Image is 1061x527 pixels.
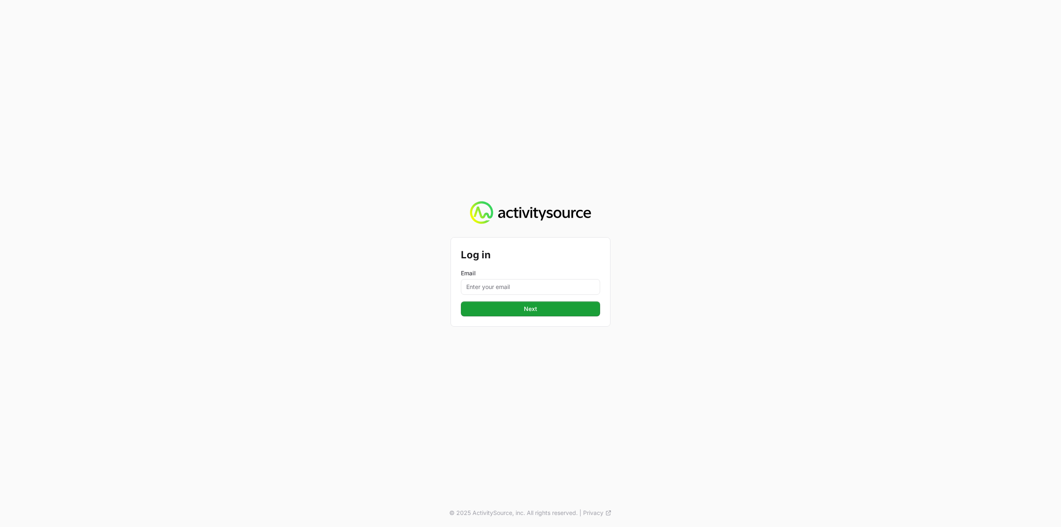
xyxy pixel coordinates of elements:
[461,279,600,295] input: Enter your email
[579,509,581,517] span: |
[461,248,600,262] h2: Log in
[470,201,591,224] img: Activity Source
[461,269,600,277] label: Email
[524,304,537,314] span: Next
[583,509,612,517] a: Privacy
[449,509,578,517] p: © 2025 ActivitySource, inc. All rights reserved.
[461,301,600,316] button: Next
